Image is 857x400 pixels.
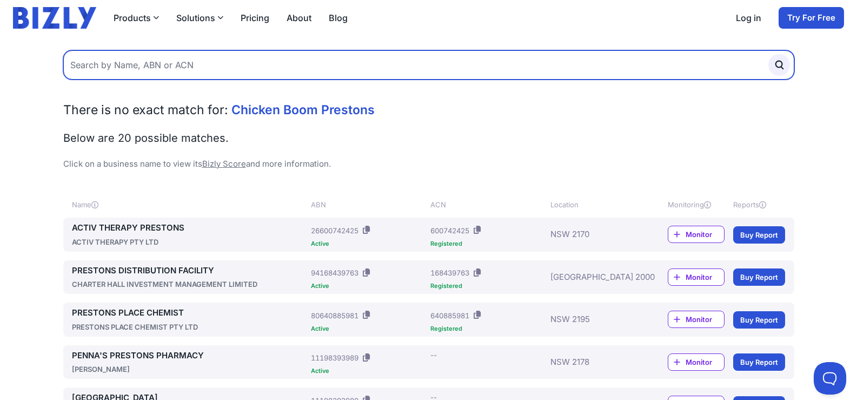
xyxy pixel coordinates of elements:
button: Products [114,11,159,24]
a: ACTIV THERAPY PRESTONS [72,222,307,234]
div: Registered [430,326,546,332]
a: Buy Report [733,226,785,244]
span: Monitor [686,314,724,325]
div: Active [311,283,426,289]
a: Try For Free [779,7,844,29]
div: ABN [311,199,426,210]
a: PENNA'S PRESTONS PHARMACY [72,350,307,362]
iframe: Toggle Customer Support [814,362,846,395]
p: Click on a business name to view its and more information. [63,158,794,171]
span: There is no exact match for: [63,102,228,117]
span: Monitor [686,229,724,240]
a: Bizly Score [202,159,246,169]
div: ACTIV THERAPY PTY LTD [72,237,307,247]
a: Buy Report [733,353,785,371]
a: Monitor [668,268,725,286]
div: CHARTER HALL INVESTMENT MANAGEMENT LIMITED [72,279,307,290]
a: Buy Report [733,311,785,329]
div: Active [311,326,426,332]
div: 11198393989 [311,352,358,363]
div: Registered [430,241,546,247]
div: Name [72,199,307,210]
div: Active [311,241,426,247]
a: Log in [736,11,761,24]
a: Pricing [241,11,269,24]
div: NSW 2170 [550,222,636,247]
div: NSW 2178 [550,350,636,375]
div: Monitoring [668,199,725,210]
span: Below are 20 possible matches. [63,132,229,145]
a: PRESTONS DISTRIBUTION FACILITY [72,265,307,277]
div: Location [550,199,636,210]
div: 168439763 [430,267,469,278]
div: Active [311,368,426,374]
a: Buy Report [733,268,785,286]
input: Search by Name, ABN or ACN [63,50,794,80]
div: ACN [430,199,546,210]
span: Monitor [686,272,724,283]
a: Blog [329,11,348,24]
a: About [287,11,311,24]
div: 640885981 [430,310,469,321]
div: Reports [733,199,785,210]
div: 26600742425 [311,225,358,236]
span: Monitor [686,357,724,368]
a: Monitor [668,311,725,328]
div: -- [430,350,437,360]
div: [PERSON_NAME] [72,364,307,375]
div: 600742425 [430,225,469,236]
div: 80640885981 [311,310,358,321]
div: Registered [430,283,546,289]
div: 94168439763 [311,267,358,278]
div: [GEOGRAPHIC_DATA] 2000 [550,265,636,290]
span: Chicken Boom Prestons [231,102,375,117]
button: Solutions [176,11,223,24]
a: Monitor [668,353,725,371]
a: Monitor [668,226,725,243]
div: PRESTONS PLACE CHEMIST PTY LTD [72,322,307,332]
div: NSW 2195 [550,307,636,332]
a: PRESTONS PLACE CHEMIST [72,307,307,319]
